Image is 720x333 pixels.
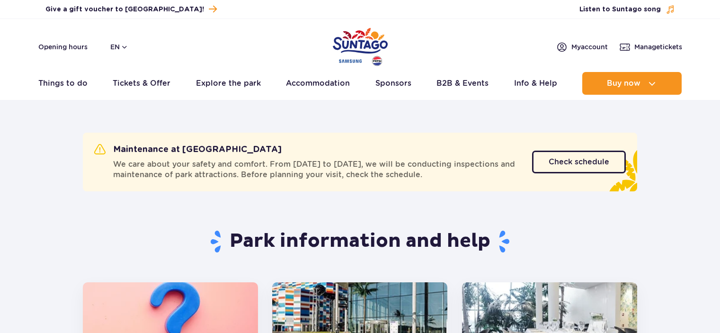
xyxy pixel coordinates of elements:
a: B2B & Events [436,72,489,95]
button: en [110,42,128,52]
button: Listen to Suntago song [579,5,675,14]
span: Manage tickets [634,42,682,52]
span: We care about your safety and comfort. From [DATE] to [DATE], we will be conducting inspections a... [113,159,521,180]
span: Buy now [607,79,640,88]
a: Opening hours [38,42,88,52]
a: Tickets & Offer [113,72,170,95]
span: Give a gift voucher to [GEOGRAPHIC_DATA]! [45,5,204,14]
span: Listen to Suntago song [579,5,661,14]
button: Buy now [582,72,682,95]
a: Info & Help [514,72,557,95]
span: Check schedule [549,158,609,166]
a: Sponsors [375,72,411,95]
a: Things to do [38,72,88,95]
span: My account [571,42,608,52]
h1: Park information and help [83,229,637,254]
a: Check schedule [532,151,626,173]
a: Explore the park [196,72,261,95]
a: Myaccount [556,41,608,53]
h2: Maintenance at [GEOGRAPHIC_DATA] [94,144,282,155]
a: Give a gift voucher to [GEOGRAPHIC_DATA]! [45,3,217,16]
a: Park of Poland [333,24,388,67]
a: Accommodation [286,72,350,95]
a: Managetickets [619,41,682,53]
